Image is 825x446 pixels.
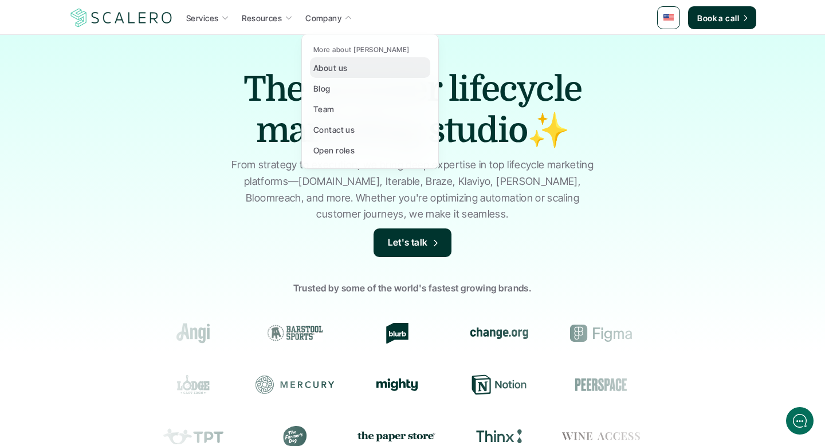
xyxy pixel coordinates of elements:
p: More about [PERSON_NAME] [313,46,410,54]
p: About us [313,62,347,74]
p: Contact us [313,124,355,136]
h1: The premier lifecycle marketing studio✨ [212,69,613,151]
a: Contact us [310,119,430,140]
div: Angi [153,323,232,344]
a: Team [310,98,430,119]
div: Barstool [255,323,334,344]
div: change.org [459,323,538,344]
p: Team [313,103,335,115]
div: Blurb [357,323,436,344]
button: New conversation [18,152,211,175]
img: Scalero company logo [69,7,174,29]
h1: Hi! Welcome to Scalero. [17,56,212,74]
div: Mercury [255,374,334,395]
a: Book a call [688,6,756,29]
div: Notion [459,374,538,395]
div: Lodge Cast Iron [153,374,232,395]
div: Resy [663,374,742,395]
p: Let's talk [388,235,428,250]
p: Resources [242,12,282,24]
iframe: gist-messenger-bubble-iframe [786,407,814,435]
span: New conversation [74,159,137,168]
img: Groome [675,326,730,340]
a: Blog [310,78,430,98]
p: Company [305,12,341,24]
a: About us [310,57,430,78]
p: Book a call [697,12,739,24]
a: Scalero company logo [69,7,174,28]
a: Open roles [310,140,430,160]
div: Peerspace [561,374,640,395]
div: Mighty Networks [357,378,436,391]
img: the paper store [357,429,436,443]
span: We run on Gist [96,372,145,380]
div: Figma [561,323,640,344]
h2: Let us know if we can help with lifecycle marketing. [17,76,212,131]
p: Blog [313,82,331,94]
a: Let's talk [374,228,451,257]
p: Services [186,12,218,24]
p: From strategy to execution, we bring deep expertise in top lifecycle marketing platforms—[DOMAIN_... [226,157,599,223]
p: Open roles [313,144,355,156]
